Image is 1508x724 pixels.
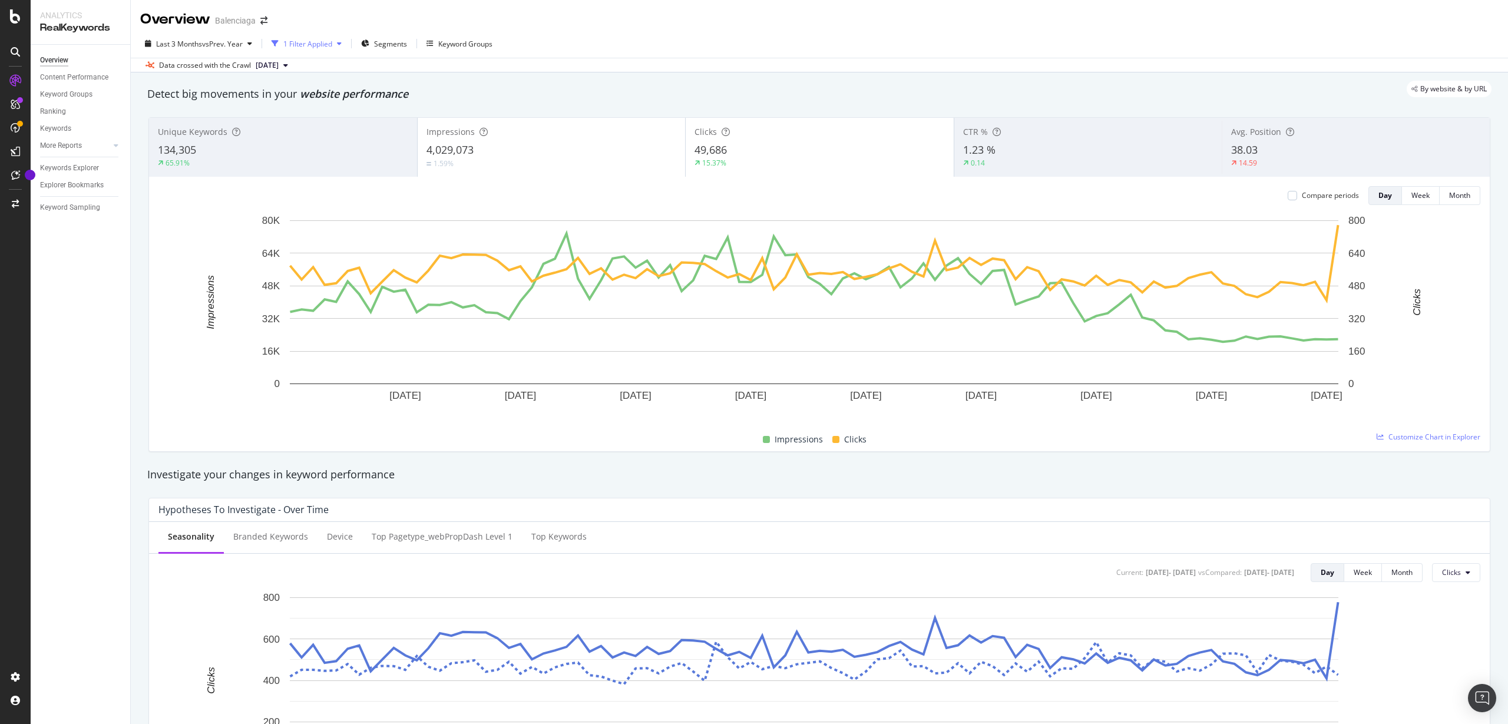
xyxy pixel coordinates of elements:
a: Keywords [40,123,122,135]
span: Clicks [695,126,717,137]
button: Week [1402,186,1440,205]
div: 1 Filter Applied [283,39,332,49]
span: 2025 Sep. 21st [256,60,279,71]
text: 640 [1348,248,1365,259]
span: Impressions [426,126,475,137]
div: 14.59 [1239,158,1257,168]
span: Unique Keywords [158,126,227,137]
a: Customize Chart in Explorer [1377,432,1480,442]
text: Clicks [1411,289,1423,316]
span: Last 3 Months [156,39,202,49]
button: Segments [356,34,412,53]
span: Customize Chart in Explorer [1388,432,1480,442]
text: 400 [263,675,280,686]
div: Top pagetype_webPropDash Level 1 [372,531,512,543]
div: Top Keywords [531,531,587,543]
div: Keywords [40,123,71,135]
button: Day [1368,186,1402,205]
text: [DATE] [389,390,421,401]
a: Explorer Bookmarks [40,179,122,191]
text: 800 [263,592,280,603]
button: Keyword Groups [422,34,497,53]
div: vs Compared : [1198,567,1242,577]
div: [DATE] - [DATE] [1244,567,1294,577]
div: Overview [140,9,210,29]
text: 32K [262,313,280,325]
div: Keyword Sampling [40,201,100,214]
div: Current: [1116,567,1143,577]
text: 480 [1348,280,1365,292]
text: 0 [1348,378,1354,389]
text: [DATE] [1080,390,1112,401]
button: Week [1344,563,1382,582]
svg: A chart. [158,214,1469,419]
div: Keyword Groups [438,39,492,49]
div: Month [1391,567,1413,577]
span: 4,029,073 [426,143,474,157]
div: Hypotheses to Investigate - Over Time [158,504,329,515]
div: Overview [40,54,68,67]
div: Ranking [40,105,66,118]
div: Data crossed with the Crawl [159,60,251,71]
div: 0.14 [971,158,985,168]
div: Month [1449,190,1470,200]
a: More Reports [40,140,110,152]
text: 80K [262,215,280,226]
div: More Reports [40,140,82,152]
div: [DATE] - [DATE] [1146,567,1196,577]
text: [DATE] [735,390,767,401]
text: 64K [262,248,280,259]
a: Content Performance [40,71,122,84]
text: 160 [1348,346,1365,357]
span: 1.23 % [963,143,996,157]
div: 1.59% [434,158,454,168]
button: [DATE] [251,58,293,72]
span: Clicks [1442,567,1461,577]
span: 49,686 [695,143,727,157]
button: Month [1440,186,1480,205]
text: 0 [275,378,280,389]
text: [DATE] [1311,390,1342,401]
div: Compare periods [1302,190,1359,200]
a: Keywords Explorer [40,162,122,174]
span: Impressions [775,432,823,447]
text: 600 [263,633,280,644]
div: Balenciaga [215,15,256,27]
button: 1 Filter Applied [267,34,346,53]
div: Investigate your changes in keyword performance [147,467,1492,482]
text: [DATE] [1196,390,1228,401]
div: Week [1411,190,1430,200]
span: 134,305 [158,143,196,157]
text: [DATE] [850,390,882,401]
div: Keywords Explorer [40,162,99,174]
button: Last 3 MonthsvsPrev. Year [140,34,257,53]
div: arrow-right-arrow-left [260,16,267,25]
text: Impressions [205,275,216,329]
div: Explorer Bookmarks [40,179,104,191]
div: Device [327,531,353,543]
div: Day [1378,190,1392,200]
div: Tooltip anchor [25,170,35,180]
div: Seasonality [168,531,214,543]
img: Equal [426,162,431,166]
a: Keyword Groups [40,88,122,101]
div: Day [1321,567,1334,577]
span: By website & by URL [1420,85,1487,92]
span: vs Prev. Year [202,39,243,49]
button: Clicks [1432,563,1480,582]
text: [DATE] [505,390,537,401]
div: Week [1354,567,1372,577]
div: Analytics [40,9,121,21]
text: 800 [1348,215,1365,226]
div: Open Intercom Messenger [1468,684,1496,712]
text: 320 [1348,313,1365,325]
text: Clicks [206,667,217,694]
div: legacy label [1407,81,1492,97]
span: Avg. Position [1231,126,1281,137]
span: Clicks [844,432,867,447]
a: Overview [40,54,122,67]
a: Ranking [40,105,122,118]
div: Branded Keywords [233,531,308,543]
div: 65.91% [166,158,190,168]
